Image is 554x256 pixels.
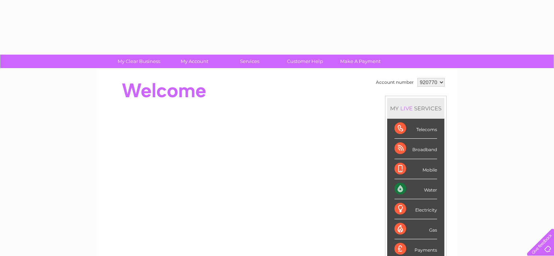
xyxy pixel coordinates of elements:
[374,76,416,88] td: Account number
[387,98,444,119] div: MY SERVICES
[164,55,224,68] a: My Account
[394,219,437,239] div: Gas
[394,159,437,179] div: Mobile
[394,199,437,219] div: Electricity
[109,55,169,68] a: My Clear Business
[394,119,437,139] div: Telecoms
[394,139,437,159] div: Broadband
[399,105,414,112] div: LIVE
[330,55,390,68] a: Make A Payment
[220,55,280,68] a: Services
[394,179,437,199] div: Water
[275,55,335,68] a: Customer Help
